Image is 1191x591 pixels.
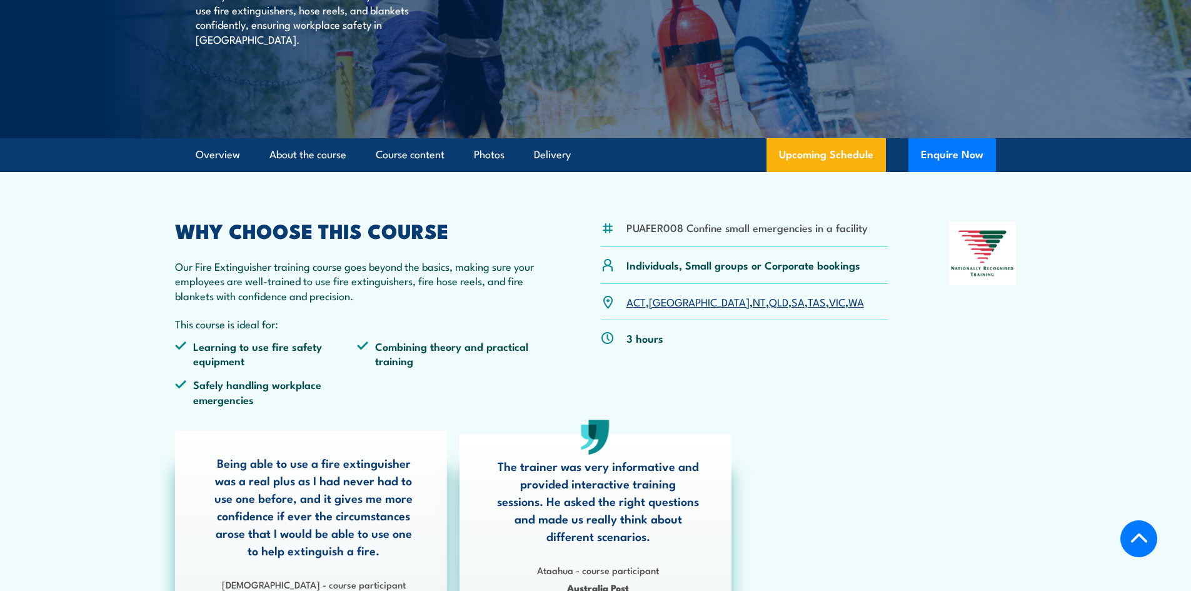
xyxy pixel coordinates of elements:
[496,457,700,545] p: The trainer was very informative and provided interactive training sessions. He asked the right q...
[649,294,750,309] a: [GEOGRAPHIC_DATA]
[626,331,663,345] p: 3 hours
[357,339,540,368] li: Combining theory and practical training
[196,138,240,171] a: Overview
[474,138,505,171] a: Photos
[175,221,540,239] h2: WHY CHOOSE THIS COURSE
[175,316,540,331] p: This course is ideal for:
[175,339,358,368] li: Learning to use fire safety equipment
[848,294,864,309] a: WA
[269,138,346,171] a: About the course
[791,294,805,309] a: SA
[212,454,416,559] p: Being able to use a fire extinguisher was a real plus as I had never had to use one before, and i...
[766,138,886,172] a: Upcoming Schedule
[222,577,406,591] strong: [DEMOGRAPHIC_DATA] - course participant
[537,563,659,577] strong: Ataahua - course participant
[175,377,358,407] li: Safely handling workplace emergencies
[175,259,540,303] p: Our Fire Extinguisher training course goes beyond the basics, making sure your employees are well...
[626,295,864,309] p: , , , , , , ,
[753,294,766,309] a: NT
[626,258,860,272] p: Individuals, Small groups or Corporate bookings
[949,221,1017,285] img: Nationally Recognised Training logo.
[626,220,868,235] li: PUAFER008 Confine small emergencies in a facility
[908,138,996,172] button: Enquire Now
[829,294,845,309] a: VIC
[808,294,826,309] a: TAS
[534,138,571,171] a: Delivery
[376,138,445,171] a: Course content
[769,294,788,309] a: QLD
[626,294,646,309] a: ACT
